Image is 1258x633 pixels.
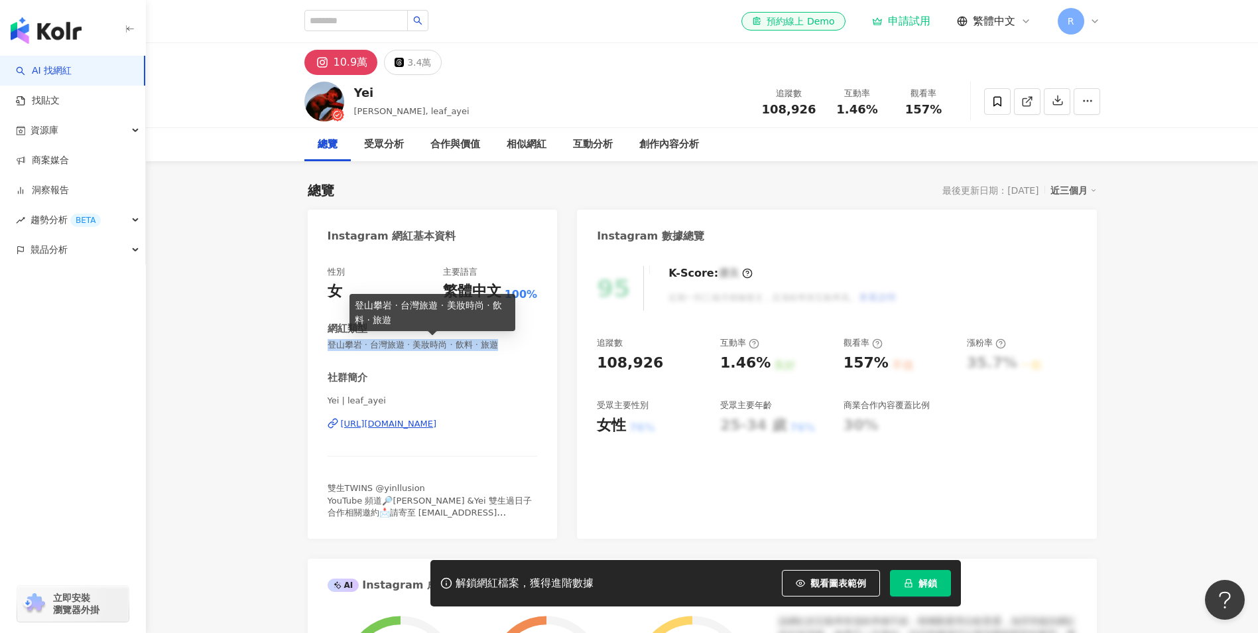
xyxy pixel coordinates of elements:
div: 性別 [328,266,345,278]
span: 157% [905,103,942,116]
img: chrome extension [21,593,47,614]
div: Instagram 數據總覽 [597,229,704,244]
span: 繁體中文 [973,14,1015,29]
span: search [413,16,422,25]
div: 互動率 [832,87,883,100]
span: R [1068,14,1074,29]
button: 解鎖 [890,570,951,597]
span: 登山攀岩 · 台灣旅遊 · 美妝時尚 · 飲料 · 旅遊 [328,339,538,351]
div: 157% [844,353,889,374]
div: 登山攀岩 · 台灣旅遊 · 美妝時尚 · 飲料 · 旅遊 [349,294,515,331]
div: 網紅類型 [328,322,367,336]
span: 趨勢分析 [31,205,101,235]
div: 互動分析 [573,137,613,153]
a: chrome extension立即安裝 瀏覽器外掛 [17,586,129,622]
div: 近三個月 [1050,182,1097,199]
span: 雙生TWINS @yinllusion YouTube 頻道🔎[PERSON_NAME] &Yei 雙生過日子 合作相關邀約📩請寄至 [EMAIL_ADDRESS][DOMAIN_NAME] [328,483,532,529]
span: 競品分析 [31,235,68,265]
span: 資源庫 [31,115,58,145]
div: 觀看率 [899,87,949,100]
div: 最後更新日期：[DATE] [942,185,1038,196]
div: Instagram 網紅基本資料 [328,229,456,244]
div: 相似網紅 [507,137,546,153]
div: 社群簡介 [328,371,367,385]
span: lock [904,579,913,588]
div: 預約線上 Demo [752,15,834,28]
div: 主要語言 [443,266,477,278]
div: BETA [70,214,101,227]
div: 女性 [597,415,626,436]
img: KOL Avatar [304,82,344,121]
div: 漲粉率 [967,337,1006,349]
div: [URL][DOMAIN_NAME] [341,418,437,430]
div: 觀看率 [844,337,883,349]
span: rise [16,216,25,225]
a: 預約線上 Demo [741,12,845,31]
a: 商案媒合 [16,154,69,167]
span: [PERSON_NAME], leaf_ayei [354,106,470,116]
div: 10.9萬 [334,53,368,72]
div: Yei [354,84,470,101]
span: 108,926 [762,102,816,116]
div: 追蹤數 [762,87,816,100]
button: 觀看圖表範例 [782,570,880,597]
div: 繁體中文 [443,281,501,302]
div: 互動率 [720,337,759,349]
div: 合作與價值 [430,137,480,153]
div: 受眾分析 [364,137,404,153]
span: 100% [505,287,537,302]
a: 申請試用 [872,15,930,28]
a: searchAI 找網紅 [16,64,72,78]
span: 觀看圖表範例 [810,578,866,589]
div: 商業合作內容覆蓋比例 [844,399,930,411]
div: 總覽 [318,137,338,153]
div: 解鎖網紅檔案，獲得進階數據 [456,577,594,591]
img: logo [11,17,82,44]
button: 10.9萬 [304,50,378,75]
button: 3.4萬 [384,50,442,75]
div: 受眾主要年齡 [720,399,772,411]
a: [URL][DOMAIN_NAME] [328,418,538,430]
div: 追蹤數 [597,337,623,349]
a: 洞察報告 [16,184,69,197]
div: 受眾主要性別 [597,399,649,411]
div: 3.4萬 [407,53,431,72]
div: 總覽 [308,181,334,200]
div: 女 [328,281,342,302]
span: Yei | leaf_ayei [328,395,538,407]
div: 108,926 [597,353,663,374]
div: K-Score : [668,266,753,281]
div: 1.46% [720,353,771,374]
a: 找貼文 [16,94,60,107]
span: 解鎖 [918,578,937,589]
span: 1.46% [836,103,877,116]
span: 立即安裝 瀏覽器外掛 [53,592,99,616]
div: 創作內容分析 [639,137,699,153]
